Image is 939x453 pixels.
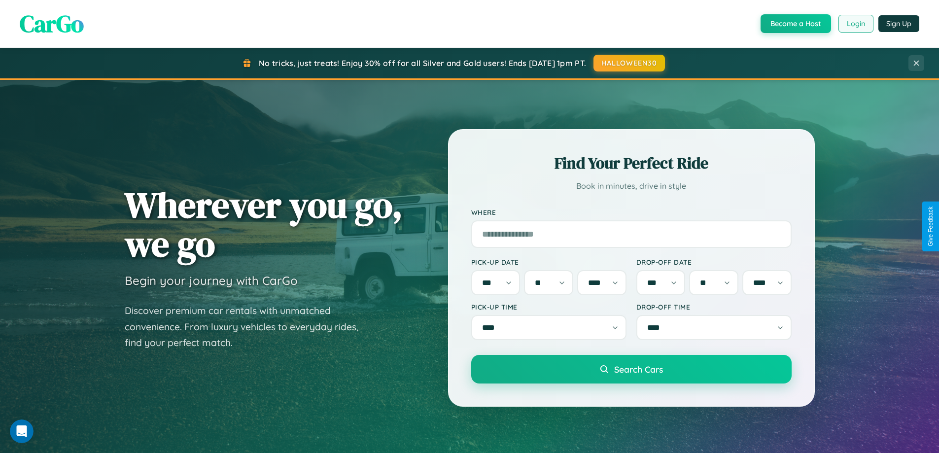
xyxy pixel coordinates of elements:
[471,355,792,383] button: Search Cars
[471,152,792,174] h2: Find Your Perfect Ride
[838,15,873,33] button: Login
[927,207,934,246] div: Give Feedback
[471,179,792,193] p: Book in minutes, drive in style
[614,364,663,375] span: Search Cars
[125,273,298,288] h3: Begin your journey with CarGo
[636,303,792,311] label: Drop-off Time
[761,14,831,33] button: Become a Host
[125,185,403,263] h1: Wherever you go, we go
[20,7,84,40] span: CarGo
[471,208,792,216] label: Where
[471,258,626,266] label: Pick-up Date
[125,303,371,351] p: Discover premium car rentals with unmatched convenience. From luxury vehicles to everyday rides, ...
[593,55,665,71] button: HALLOWEEN30
[471,303,626,311] label: Pick-up Time
[10,419,34,443] iframe: Intercom live chat
[259,58,586,68] span: No tricks, just treats! Enjoy 30% off for all Silver and Gold users! Ends [DATE] 1pm PT.
[878,15,919,32] button: Sign Up
[636,258,792,266] label: Drop-off Date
